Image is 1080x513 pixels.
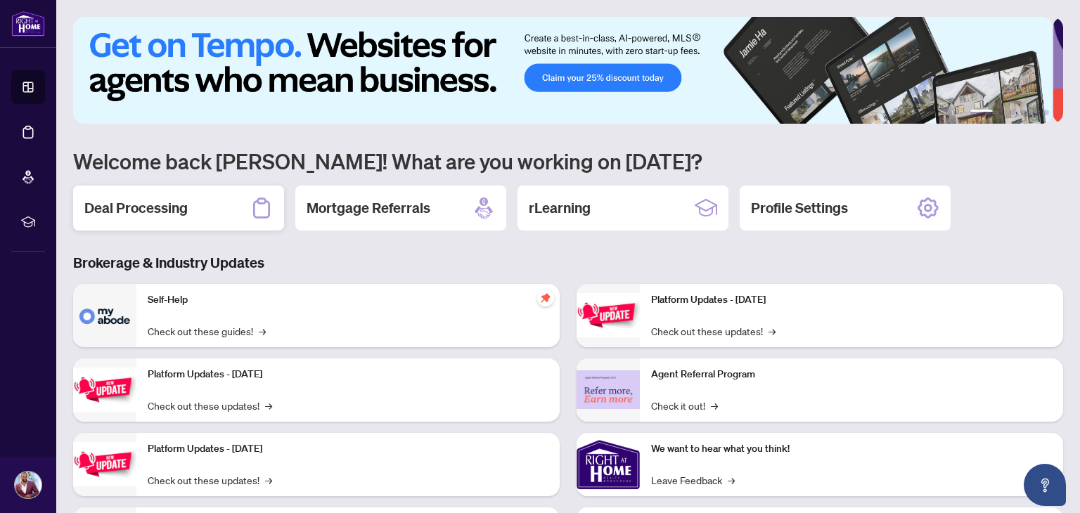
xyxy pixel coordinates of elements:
[651,292,1052,308] p: Platform Updates - [DATE]
[307,198,430,218] h2: Mortgage Referrals
[73,442,136,486] img: Platform Updates - July 21, 2025
[84,198,188,218] h2: Deal Processing
[537,290,554,306] span: pushpin
[148,472,272,488] a: Check out these updates!→
[1032,110,1038,115] button: 5
[998,110,1004,115] button: 2
[577,433,640,496] img: We want to hear what you think!
[651,472,735,488] a: Leave Feedback→
[529,198,591,218] h2: rLearning
[577,370,640,409] img: Agent Referral Program
[73,17,1053,124] img: Slide 0
[148,367,548,382] p: Platform Updates - [DATE]
[148,323,266,339] a: Check out these guides!→
[265,472,272,488] span: →
[259,323,266,339] span: →
[1043,110,1049,115] button: 6
[73,253,1063,273] h3: Brokerage & Industry Updates
[148,441,548,457] p: Platform Updates - [DATE]
[73,148,1063,174] h1: Welcome back [PERSON_NAME]! What are you working on [DATE]?
[148,292,548,308] p: Self-Help
[1021,110,1027,115] button: 4
[651,441,1052,457] p: We want to hear what you think!
[148,398,272,413] a: Check out these updates!→
[15,472,41,498] img: Profile Icon
[769,323,776,339] span: →
[577,293,640,337] img: Platform Updates - June 23, 2025
[265,398,272,413] span: →
[970,110,993,115] button: 1
[751,198,848,218] h2: Profile Settings
[651,323,776,339] a: Check out these updates!→
[73,368,136,412] img: Platform Updates - September 16, 2025
[651,398,718,413] a: Check it out!→
[728,472,735,488] span: →
[711,398,718,413] span: →
[1010,110,1015,115] button: 3
[11,11,45,37] img: logo
[651,367,1052,382] p: Agent Referral Program
[73,284,136,347] img: Self-Help
[1024,464,1066,506] button: Open asap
